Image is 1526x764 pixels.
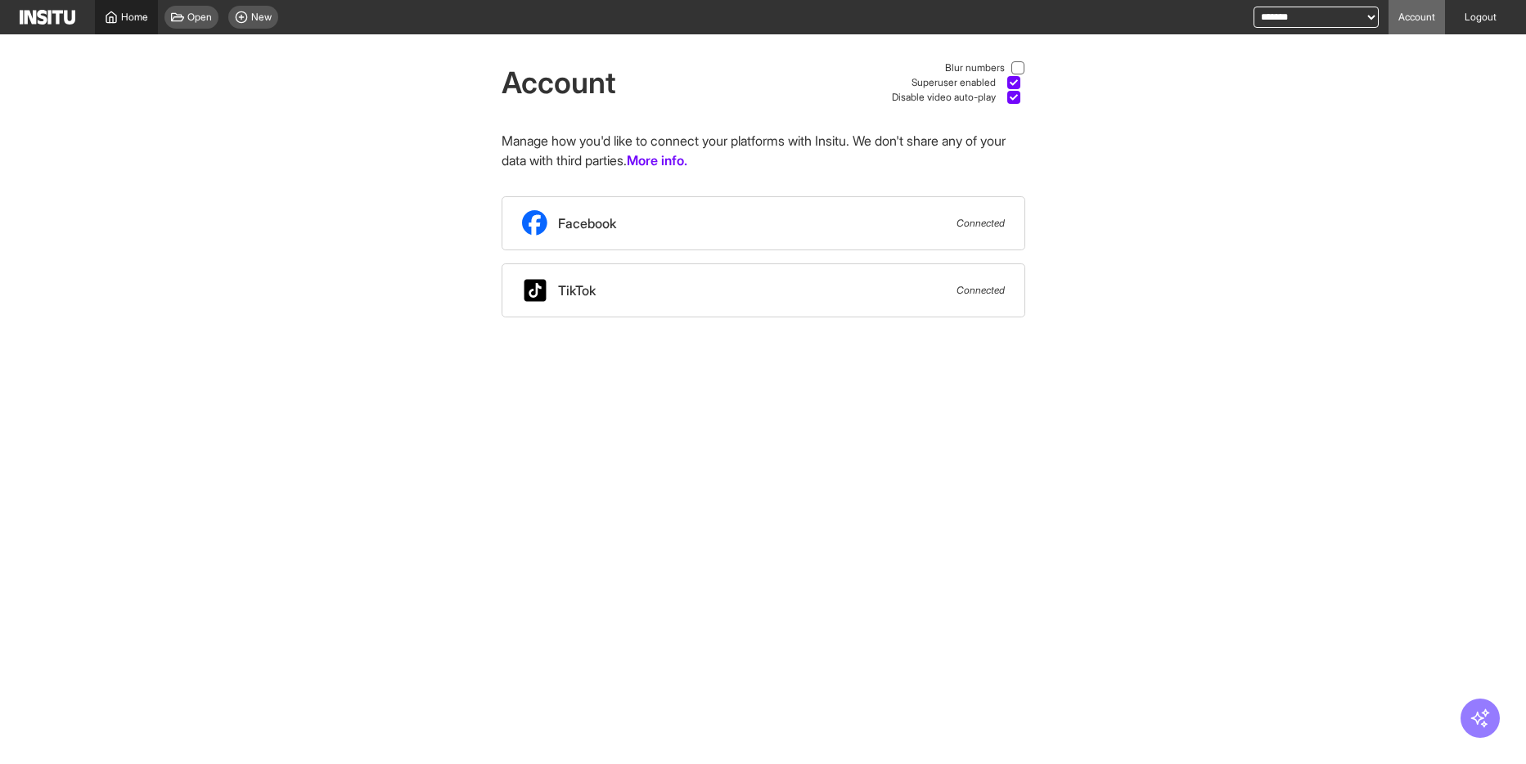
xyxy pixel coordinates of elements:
span: Home [121,11,148,24]
span: Open [187,11,212,24]
span: Facebook [558,213,616,233]
span: Connected [957,284,1005,297]
p: Manage how you'd like to connect your platforms with Insitu. We don't share any of your data with... [502,131,1025,170]
span: New [251,11,272,24]
span: Blur numbers [945,61,1005,74]
span: TikTok [558,281,596,300]
h1: Account [502,66,616,99]
span: Disable video auto-play [892,91,996,104]
span: Superuser enabled [912,76,996,89]
span: Connected [957,217,1005,230]
img: Logo [20,10,75,25]
a: More info. [627,151,687,170]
